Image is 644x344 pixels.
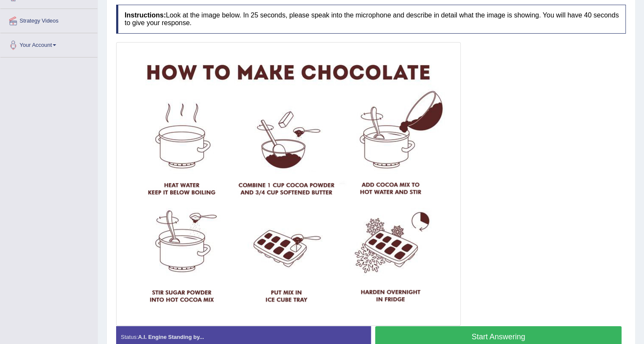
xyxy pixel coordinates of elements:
a: Strategy Videos [0,9,97,30]
a: Your Account [0,33,97,54]
b: Instructions: [125,11,166,19]
strong: A.I. Engine Standing by... [138,334,204,340]
h4: Look at the image below. In 25 seconds, please speak into the microphone and describe in detail w... [116,5,626,33]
